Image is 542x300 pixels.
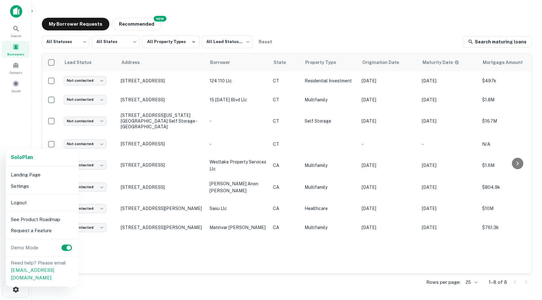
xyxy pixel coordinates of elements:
li: Request a Feature [8,225,76,236]
iframe: Chat Widget [510,249,542,280]
li: Logout [8,197,76,208]
a: [EMAIL_ADDRESS][DOMAIN_NAME] [11,267,54,280]
strong: Solo Plan [11,154,33,160]
li: See Product Roadmap [8,214,76,225]
p: Need help? Please email [11,259,74,282]
p: Demo Mode [8,244,41,252]
li: Settings [8,181,76,192]
a: SoloPlan [11,154,33,161]
li: Landing Page [8,169,76,181]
